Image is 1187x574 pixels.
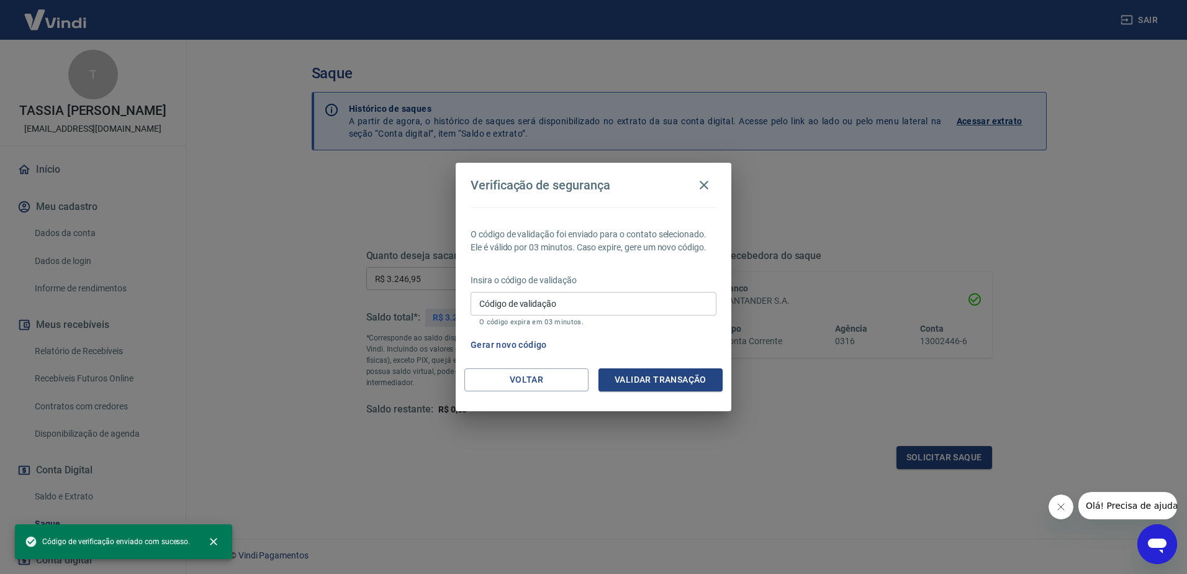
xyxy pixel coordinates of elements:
p: O código expira em 03 minutos. [479,318,708,326]
button: Validar transação [598,368,723,391]
button: Gerar novo código [466,334,552,357]
p: O código de validação foi enviado para o contato selecionado. Ele é válido por 03 minutos. Caso e... [471,228,716,254]
span: Código de verificação enviado com sucesso. [25,535,190,548]
iframe: Botão para abrir a janela de mensagens [1137,524,1177,564]
span: Olá! Precisa de ajuda? [7,9,104,19]
iframe: Mensagem da empresa [1078,492,1177,519]
iframe: Fechar mensagem [1049,494,1073,519]
h4: Verificação de segurança [471,178,610,193]
button: close [200,528,227,555]
button: Voltar [464,368,589,391]
p: Insira o código de validação [471,274,716,287]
